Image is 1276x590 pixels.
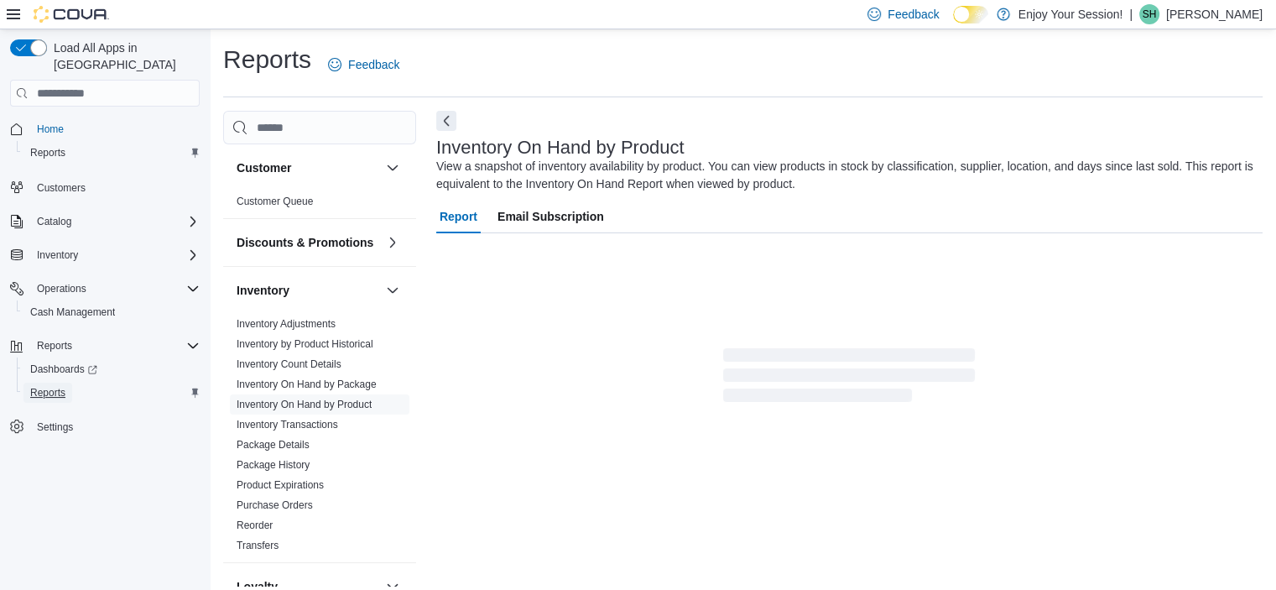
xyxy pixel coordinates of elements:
a: Inventory On Hand by Product [237,399,372,410]
button: Reports [17,141,206,164]
span: Reports [23,383,200,403]
span: SH [1143,4,1157,24]
button: Discounts & Promotions [237,234,379,251]
div: Inventory [223,314,416,562]
a: Feedback [321,48,406,81]
span: Package Details [237,438,310,452]
span: Inventory On Hand by Product [237,398,372,411]
button: Customer [237,159,379,176]
a: Dashboards [17,358,206,381]
button: Settings [3,415,206,439]
button: Customers [3,175,206,199]
a: Product Expirations [237,479,324,491]
span: Customers [37,181,86,195]
span: Product Expirations [237,478,324,492]
a: Dashboards [23,359,104,379]
p: | [1129,4,1133,24]
span: Report [440,200,477,233]
span: Reports [30,386,65,399]
button: Reports [3,334,206,358]
button: Next [436,111,456,131]
img: Cova [34,6,109,23]
span: Home [30,118,200,139]
a: Customers [30,178,92,198]
nav: Complex example [10,110,200,483]
a: Package History [237,459,310,471]
a: Inventory Transactions [237,419,338,431]
p: [PERSON_NAME] [1166,4,1263,24]
span: Feedback [888,6,939,23]
span: Inventory Adjustments [237,317,336,331]
span: Load All Apps in [GEOGRAPHIC_DATA] [47,39,200,73]
button: Operations [3,277,206,300]
span: Customer Queue [237,195,313,208]
span: Inventory Count Details [237,358,341,371]
span: Dashboards [23,359,200,379]
button: Operations [30,279,93,299]
button: Inventory [3,243,206,267]
a: Customer Queue [237,196,313,207]
span: Inventory [37,248,78,262]
p: Enjoy Your Session! [1018,4,1123,24]
div: View a snapshot of inventory availability by product. You can view products in stock by classific... [436,158,1254,193]
span: Feedback [348,56,399,73]
a: Inventory by Product Historical [237,338,373,350]
div: Sue Hachey [1139,4,1159,24]
h3: Inventory On Hand by Product [436,138,685,158]
span: Customers [30,176,200,197]
button: Discounts & Promotions [383,232,403,253]
span: Operations [37,282,86,295]
h3: Inventory [237,282,289,299]
span: Dark Mode [953,23,954,24]
span: Transfers [237,539,279,552]
span: Email Subscription [497,200,604,233]
span: Inventory On Hand by Package [237,378,377,391]
a: Purchase Orders [237,499,313,511]
span: Operations [30,279,200,299]
a: Cash Management [23,302,122,322]
span: Home [37,123,64,136]
button: Inventory [383,280,403,300]
div: Customer [223,191,416,218]
button: Home [3,117,206,141]
h1: Reports [223,43,311,76]
a: Inventory Adjustments [237,318,336,330]
span: Cash Management [23,302,200,322]
input: Dark Mode [953,6,988,23]
span: Reports [37,339,72,352]
span: Loading [723,352,975,405]
a: Reports [23,143,72,163]
span: Purchase Orders [237,499,313,512]
a: Reorder [237,520,273,531]
button: Customer [383,158,403,178]
span: Catalog [30,211,200,232]
a: Settings [30,417,80,437]
a: Inventory On Hand by Package [237,379,377,390]
span: Inventory [30,245,200,265]
h3: Customer [237,159,291,176]
a: Reports [23,383,72,403]
a: Package Details [237,439,310,451]
button: Catalog [30,211,78,232]
span: Reports [30,336,200,356]
a: Home [30,119,70,139]
button: Inventory [30,245,85,265]
span: Reports [23,143,200,163]
button: Reports [17,381,206,405]
h3: Discounts & Promotions [237,234,373,251]
button: Reports [30,336,79,356]
span: Package History [237,458,310,472]
span: Settings [30,416,200,437]
button: Catalog [3,210,206,233]
span: Inventory by Product Historical [237,337,373,351]
span: Catalog [37,215,71,228]
span: Dashboards [30,363,97,376]
span: Settings [37,420,73,434]
button: Inventory [237,282,379,299]
span: Inventory Transactions [237,418,338,431]
button: Cash Management [17,300,206,324]
span: Reorder [237,519,273,532]
a: Transfers [237,540,279,551]
span: Cash Management [30,305,115,319]
a: Inventory Count Details [237,358,341,370]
